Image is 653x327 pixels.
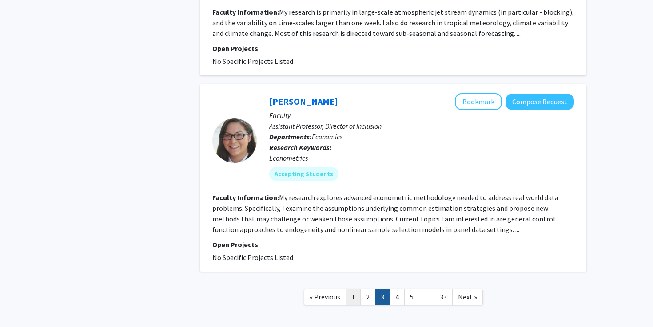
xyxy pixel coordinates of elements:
[375,289,390,305] a: 3
[404,289,419,305] a: 5
[212,8,279,16] b: Faculty Information:
[304,289,346,305] a: Previous
[200,280,586,316] nav: Page navigation
[269,167,338,181] mat-chip: Accepting Students
[212,57,293,66] span: No Specific Projects Listed
[310,292,340,301] span: « Previous
[360,289,375,305] a: 2
[7,287,38,320] iframe: Chat
[312,132,342,141] span: Economics
[434,289,453,305] a: 33
[212,43,574,54] p: Open Projects
[212,239,574,250] p: Open Projects
[212,8,574,38] fg-read-more: My research is primarily in large-scale atmospheric jet stream dynamics (in particular - blocking...
[452,289,483,305] a: Next
[425,292,429,301] span: ...
[212,193,558,234] fg-read-more: My research explores advanced econometric methodology needed to address real world data problems....
[269,153,574,163] div: Econometrics
[455,93,502,110] button: Add Alyssa Carlson to Bookmarks
[390,289,405,305] a: 4
[212,253,293,262] span: No Specific Projects Listed
[269,121,574,131] p: Assistant Professor, Director of Inclusion
[269,132,312,141] b: Departments:
[269,96,338,107] a: [PERSON_NAME]
[506,94,574,110] button: Compose Request to Alyssa Carlson
[458,292,477,301] span: Next »
[346,289,361,305] a: 1
[212,193,279,202] b: Faculty Information:
[269,143,332,152] b: Research Keywords:
[269,110,574,121] p: Faculty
